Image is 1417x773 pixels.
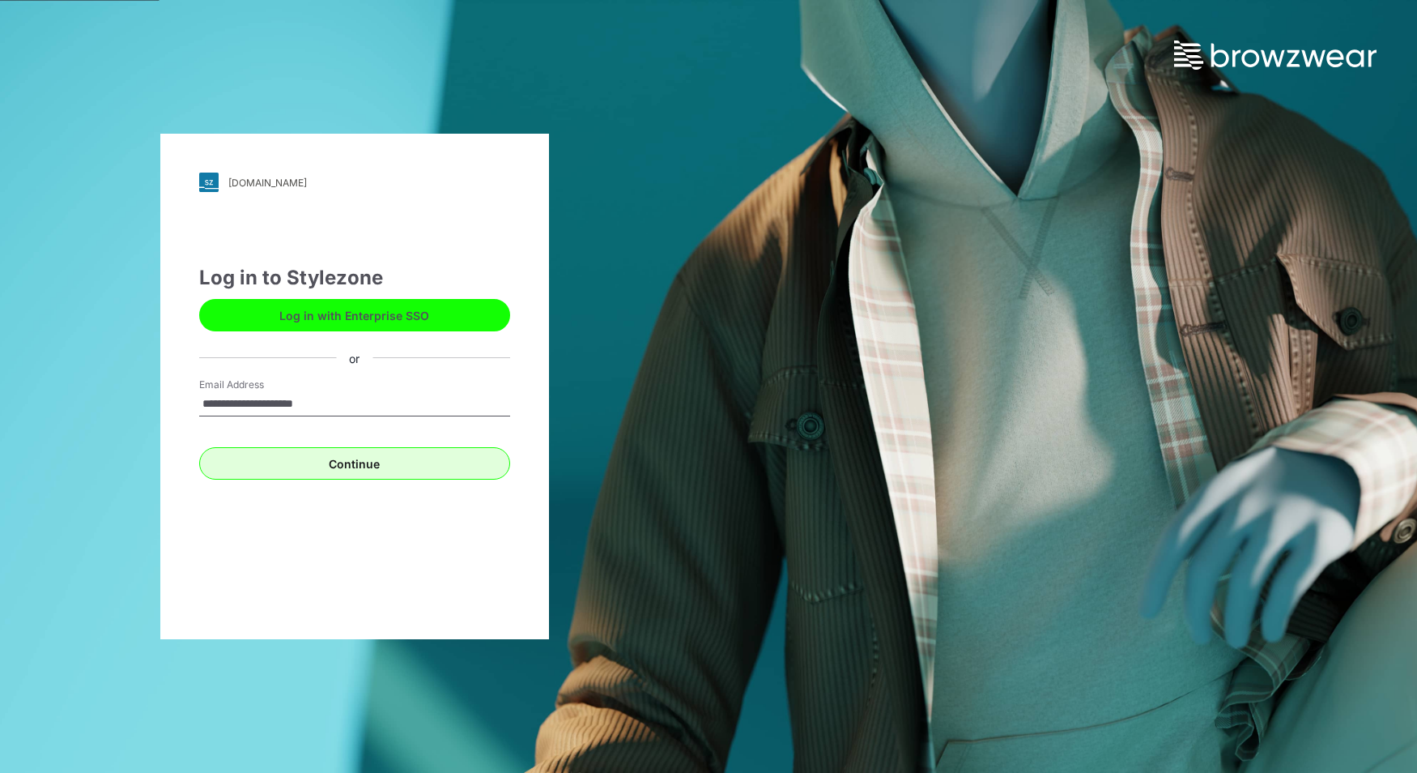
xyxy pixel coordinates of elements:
a: [DOMAIN_NAME] [199,173,510,192]
button: Log in with Enterprise SSO [199,299,510,331]
button: Continue [199,447,510,480]
label: Email Address [199,378,313,392]
div: Log in to Stylezone [199,263,510,293]
div: [DOMAIN_NAME] [228,177,307,189]
div: or [336,349,372,366]
img: browzwear-logo.73288ffb.svg [1174,41,1377,70]
img: svg+xml;base64,PHN2ZyB3aWR0aD0iMjgiIGhlaWdodD0iMjgiIHZpZXdCb3g9IjAgMCAyOCAyOCIgZmlsbD0ibm9uZSIgeG... [199,173,219,192]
